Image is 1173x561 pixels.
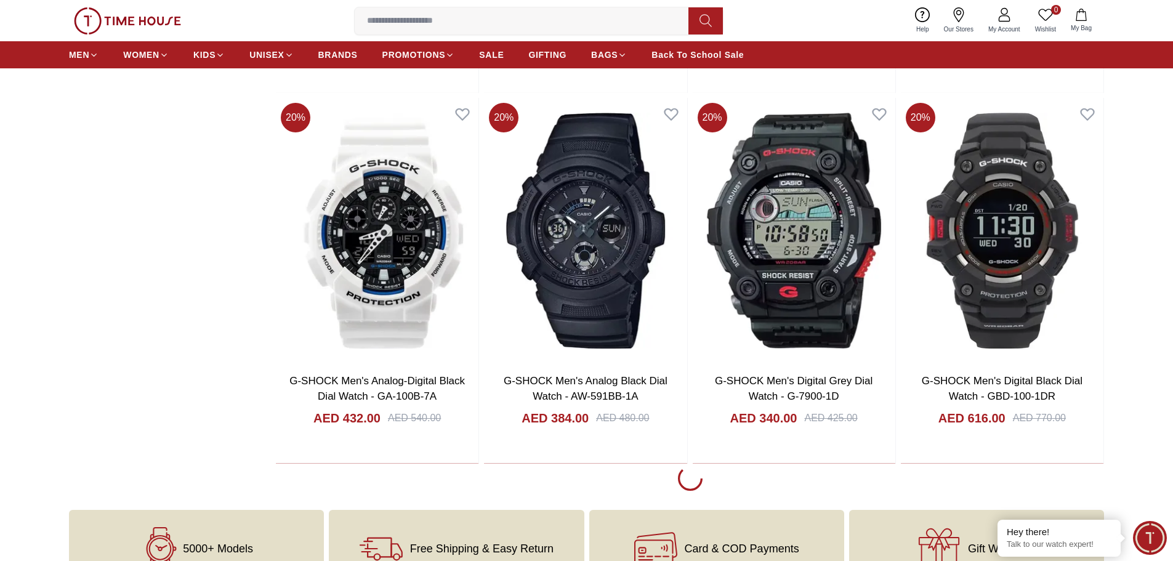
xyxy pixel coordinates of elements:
p: Talk to our watch expert! [1007,539,1111,550]
span: GIFTING [528,49,566,61]
a: G-SHOCK Men's Analog-Digital Black Dial Watch - GA-100B-7A [289,375,465,403]
button: My Bag [1063,6,1099,35]
a: BAGS [591,44,627,66]
h4: AED 616.00 [938,410,1006,427]
div: AED 540.00 [388,411,441,426]
a: PROMOTIONS [382,44,455,66]
span: 20 % [281,103,310,132]
span: KIDS [193,49,216,61]
span: BAGS [591,49,618,61]
a: Back To School Sale [651,44,744,66]
a: UNISEX [249,44,293,66]
div: AED 480.00 [596,411,649,426]
h4: AED 432.00 [313,410,381,427]
a: Our Stores [937,5,981,36]
div: AED 425.00 [804,411,857,426]
span: Wishlist [1030,25,1061,34]
span: PROMOTIONS [382,49,446,61]
img: G-SHOCK Men's Analog Black Dial Watch - AW-591BB-1A [484,98,687,363]
span: 0 [1051,5,1061,15]
span: 20 % [489,103,518,132]
span: Card & COD Payments [685,543,799,555]
a: MEN [69,44,99,66]
img: G-SHOCK Men's Analog-Digital Black Dial Watch - GA-100B-7A [276,98,478,363]
div: Chat Widget [1133,521,1167,555]
span: UNISEX [249,49,284,61]
span: 20 % [906,103,935,132]
a: G-SHOCK Men's Analog Black Dial Watch - AW-591BB-1A [504,375,667,403]
a: Help [909,5,937,36]
span: Help [911,25,934,34]
a: GIFTING [528,44,566,66]
h4: AED 384.00 [522,410,589,427]
h4: AED 340.00 [730,410,797,427]
a: G-SHOCK Men's Digital Grey Dial Watch - G-7900-1D [715,375,873,403]
a: SALE [479,44,504,66]
span: MEN [69,49,89,61]
span: 5000+ Models [183,543,253,555]
a: BRANDS [318,44,358,66]
span: BRANDS [318,49,358,61]
span: SALE [479,49,504,61]
a: WOMEN [123,44,169,66]
span: 20 % [698,103,727,132]
span: My Bag [1066,23,1097,33]
img: G-SHOCK Men's Digital Black Dial Watch - GBD-100-1DR [901,98,1103,363]
a: 0Wishlist [1028,5,1063,36]
span: Back To School Sale [651,49,744,61]
img: ... [74,7,181,34]
span: WOMEN [123,49,159,61]
div: AED 770.00 [1013,411,1066,426]
span: My Account [983,25,1025,34]
div: Hey there! [1007,526,1111,538]
span: Free Shipping & Easy Return [410,543,554,555]
span: Our Stores [939,25,978,34]
a: G-SHOCK Men's Digital Black Dial Watch - GBD-100-1DR [922,375,1082,403]
a: KIDS [193,44,225,66]
img: G-SHOCK Men's Digital Grey Dial Watch - G-7900-1D [693,98,895,363]
span: Gift Wrapping [968,543,1036,555]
